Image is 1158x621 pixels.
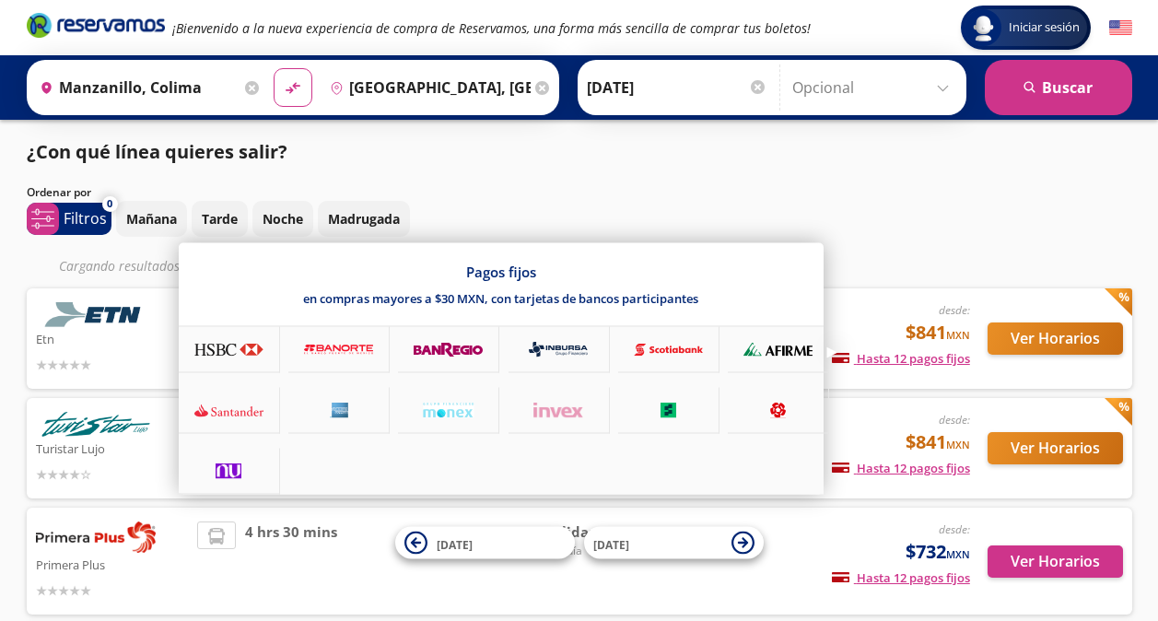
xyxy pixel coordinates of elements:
img: Turistar Lujo [36,412,156,437]
p: ¿Con qué línea quieres salir? [27,138,287,166]
button: Noche [252,201,313,237]
span: [DATE] [437,536,473,552]
p: Ordenar por [27,184,91,201]
button: English [1109,17,1132,40]
input: Buscar Origen [32,64,240,111]
input: Elegir Fecha [587,64,767,111]
i: Brand Logo [27,11,165,39]
p: Tarde [202,209,238,228]
button: Ver Horarios [988,432,1123,464]
button: Ver Horarios [988,322,1123,355]
p: Turistar Lujo [36,437,189,459]
em: Cargando resultados ... [59,257,191,275]
p: Filtros [64,207,107,229]
button: Mañana [116,201,187,237]
span: $841 [906,319,970,346]
button: [DATE] [395,527,575,559]
button: [DATE] [584,527,764,559]
p: Madrugada [328,209,400,228]
small: MXN [946,438,970,451]
small: MXN [946,547,970,561]
button: Madrugada [318,201,410,237]
span: $841 [906,428,970,456]
a: Brand Logo [27,11,165,44]
button: Buscar [985,60,1132,115]
span: Iniciar sesión [1001,18,1087,37]
span: [DATE] [593,536,629,552]
p: en compras mayores a $30 MXN, con tarjetas de bancos participantes [303,290,698,307]
button: Ver Horarios [988,545,1123,578]
img: Primera Plus [36,521,156,553]
small: MXN [946,328,970,342]
em: ¡Bienvenido a la nueva experiencia de compra de Reservamos, una forma más sencilla de comprar tus... [172,19,811,37]
img: Etn [36,302,156,327]
span: $732 [906,538,970,566]
span: Hasta 12 pagos fijos [832,350,970,367]
p: Etn [36,327,189,349]
span: Hasta 12 pagos fijos [832,569,970,586]
button: 0Filtros [27,203,111,235]
p: Pagos fijos [466,263,536,281]
p: Mañana [126,209,177,228]
span: Hasta 12 pagos fijos [832,460,970,476]
input: Opcional [792,64,957,111]
em: desde: [939,412,970,428]
span: 4 hrs 30 mins [245,521,337,601]
span: 21 Salidas [526,521,655,543]
span: 0 [107,196,112,212]
em: desde: [939,521,970,537]
em: desde: [939,302,970,318]
input: Buscar Destino [322,64,531,111]
p: Noche [263,209,303,228]
p: Primera Plus [36,553,189,575]
button: Tarde [192,201,248,237]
